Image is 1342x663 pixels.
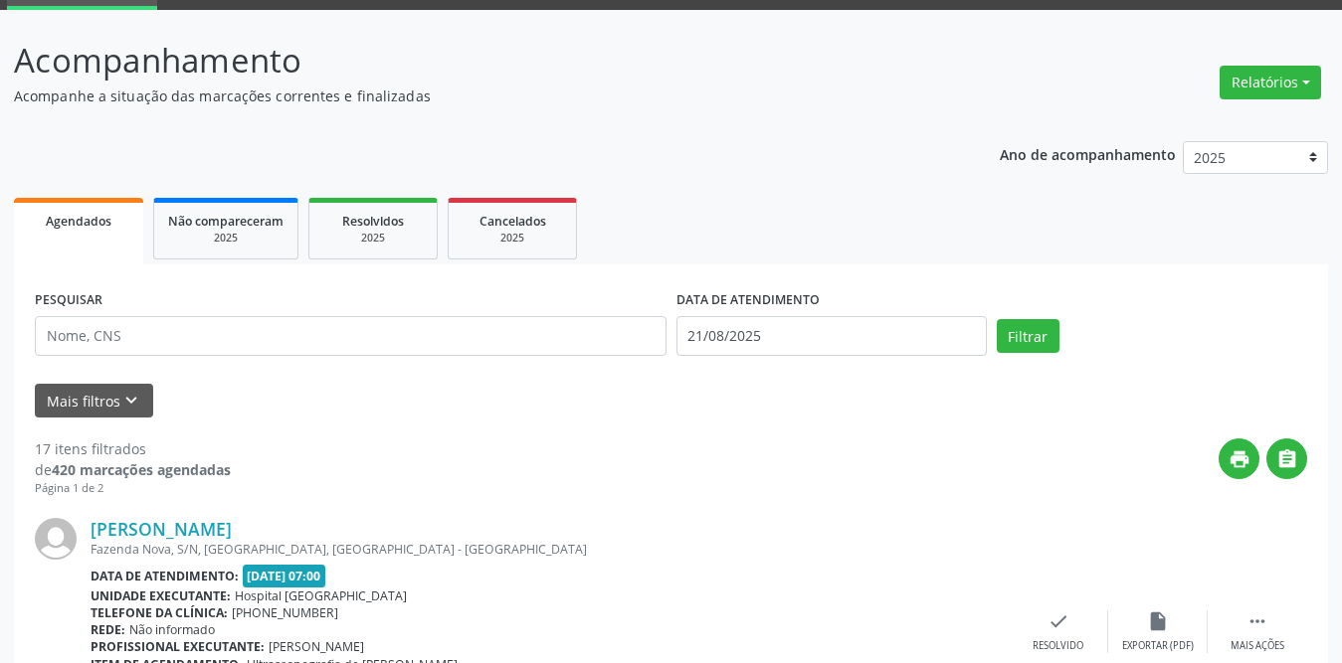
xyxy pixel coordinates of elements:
span: Hospital [GEOGRAPHIC_DATA] [235,587,407,604]
div: 17 itens filtrados [35,438,231,459]
input: Selecione um intervalo [676,316,987,356]
label: DATA DE ATENDIMENTO [676,285,820,316]
p: Acompanhe a situação das marcações correntes e finalizadas [14,85,934,106]
div: Mais ações [1231,639,1284,653]
span: [DATE] 07:00 [243,565,326,587]
i: check [1048,610,1069,632]
div: 2025 [168,231,284,246]
i: print [1229,448,1250,470]
b: Rede: [91,621,125,638]
span: [PHONE_NUMBER] [232,604,338,621]
button: Filtrar [997,319,1059,353]
b: Data de atendimento: [91,568,239,584]
b: Profissional executante: [91,638,265,655]
button: print [1219,438,1259,479]
div: 2025 [323,231,423,246]
span: Resolvidos [342,213,404,230]
div: de [35,459,231,480]
span: Não compareceram [168,213,284,230]
strong: 420 marcações agendadas [52,460,231,479]
div: 2025 [463,231,562,246]
p: Ano de acompanhamento [1000,141,1176,166]
a: [PERSON_NAME] [91,518,232,540]
b: Unidade executante: [91,587,231,604]
div: Página 1 de 2 [35,480,231,497]
p: Acompanhamento [14,36,934,85]
div: Fazenda Nova, S/N, [GEOGRAPHIC_DATA], [GEOGRAPHIC_DATA] - [GEOGRAPHIC_DATA] [91,541,1009,558]
div: Resolvido [1033,639,1083,653]
img: img [35,518,77,560]
i: insert_drive_file [1147,610,1169,632]
i:  [1276,448,1298,470]
span: Cancelados [479,213,546,230]
span: Não informado [129,621,215,638]
i:  [1246,610,1268,632]
span: Agendados [46,213,111,230]
div: Exportar (PDF) [1122,639,1194,653]
input: Nome, CNS [35,316,667,356]
button: Mais filtroskeyboard_arrow_down [35,384,153,418]
button:  [1266,438,1307,479]
i: keyboard_arrow_down [120,390,142,412]
b: Telefone da clínica: [91,604,228,621]
label: PESQUISAR [35,285,102,316]
span: [PERSON_NAME] [269,638,364,655]
button: Relatórios [1220,66,1321,99]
